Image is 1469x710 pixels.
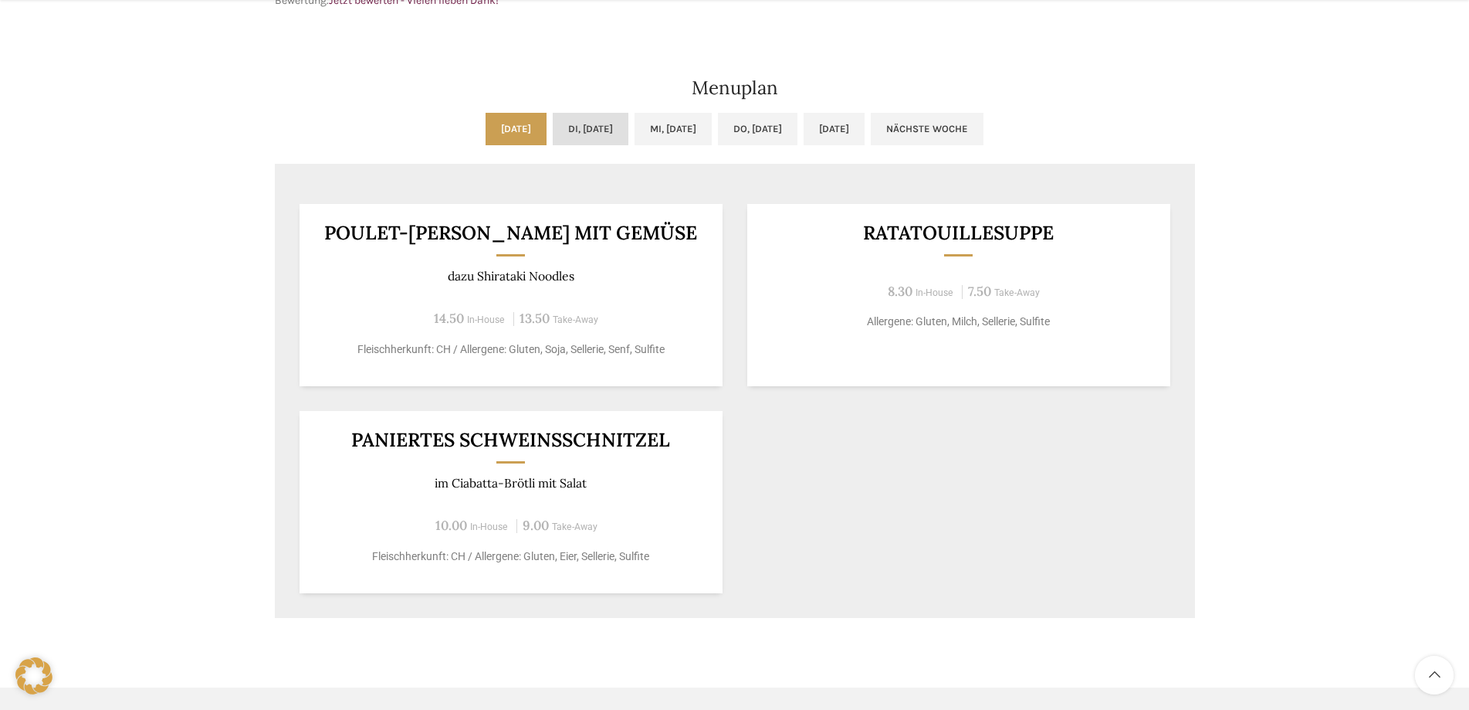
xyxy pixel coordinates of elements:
[318,476,703,491] p: im Ciabatta-Brötli mit Salat
[318,341,703,358] p: Fleischherkunft: CH / Allergene: Gluten, Soja, Sellerie, Senf, Sulfite
[718,113,797,145] a: Do, [DATE]
[916,287,953,298] span: In-House
[1415,656,1454,695] a: Scroll to top button
[553,314,598,325] span: Take-Away
[635,113,712,145] a: Mi, [DATE]
[520,310,550,327] span: 13.50
[888,283,912,300] span: 8.30
[552,521,597,532] span: Take-Away
[871,113,983,145] a: Nächste Woche
[467,314,505,325] span: In-House
[994,287,1040,298] span: Take-Away
[766,314,1151,330] p: Allergene: Gluten, Milch, Sellerie, Sulfite
[470,521,508,532] span: In-House
[318,223,703,243] h3: POULET-[PERSON_NAME] MIT GEMÜSE
[968,283,991,300] span: 7.50
[318,549,703,565] p: Fleischherkunft: CH / Allergene: Gluten, Eier, Sellerie, Sulfite
[318,430,703,450] h3: Paniertes Schweinsschnitzel
[434,310,464,327] span: 14.50
[318,269,703,284] p: dazu Shirataki Noodles
[435,517,467,534] span: 10.00
[486,113,547,145] a: [DATE]
[804,113,865,145] a: [DATE]
[553,113,628,145] a: Di, [DATE]
[766,223,1151,243] h3: Ratatouillesuppe
[275,79,1195,97] h2: Menuplan
[523,517,549,534] span: 9.00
